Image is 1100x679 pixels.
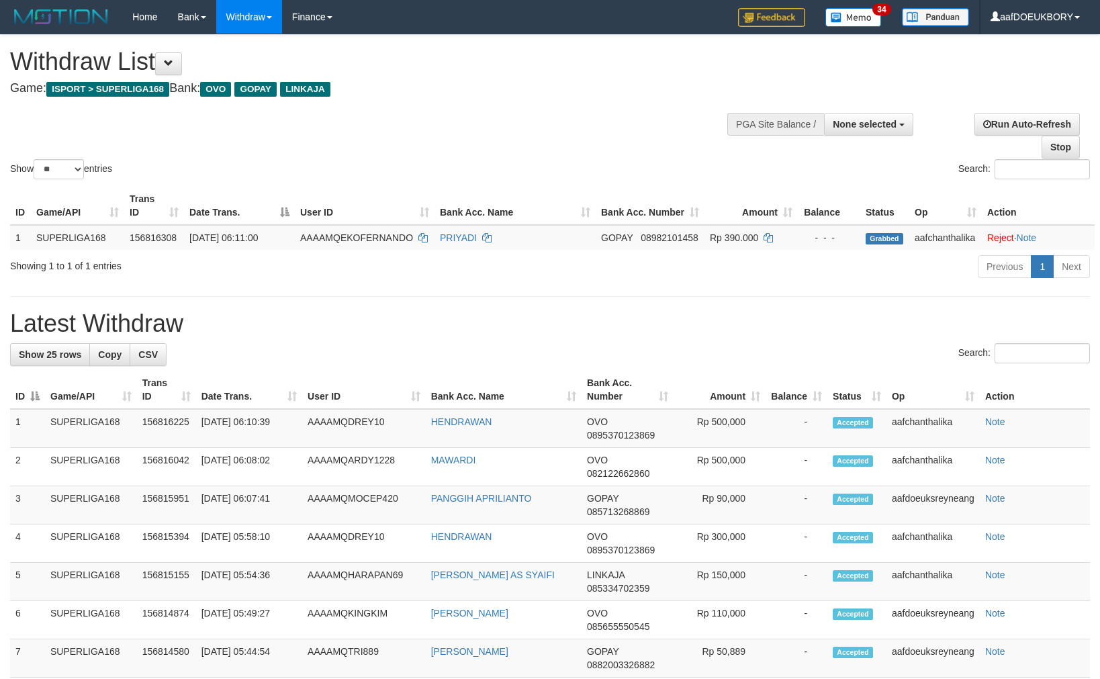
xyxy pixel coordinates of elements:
[137,448,196,486] td: 156816042
[1053,255,1090,278] a: Next
[137,601,196,639] td: 156814874
[137,525,196,563] td: 156815394
[19,349,81,360] span: Show 25 rows
[766,525,827,563] td: -
[833,455,873,467] span: Accepted
[45,409,137,448] td: SUPERLIGA168
[1042,136,1080,159] a: Stop
[985,646,1005,657] a: Note
[302,525,426,563] td: AAAAMQDREY10
[985,608,1005,619] a: Note
[766,409,827,448] td: -
[766,563,827,601] td: -
[798,187,860,225] th: Balance
[587,468,649,479] span: Copy 082122662860 to clipboard
[431,455,476,465] a: MAWARDI
[587,455,608,465] span: OVO
[886,563,980,601] td: aafchanthalika
[10,254,449,273] div: Showing 1 to 1 of 1 entries
[902,8,969,26] img: panduan.png
[431,646,508,657] a: [PERSON_NAME]
[280,82,330,97] span: LINKAJA
[46,82,169,97] span: ISPORT > SUPERLIGA168
[137,371,196,409] th: Trans ID: activate to sort column ascending
[89,343,130,366] a: Copy
[587,608,608,619] span: OVO
[10,343,90,366] a: Show 25 rows
[587,493,618,504] span: GOPAY
[674,563,766,601] td: Rp 150,000
[45,486,137,525] td: SUPERLIGA168
[34,159,84,179] select: Showentries
[833,417,873,428] span: Accepted
[587,430,655,441] span: Copy 0895370123869 to clipboard
[833,570,873,582] span: Accepted
[10,371,45,409] th: ID: activate to sort column descending
[200,82,231,97] span: OVO
[10,525,45,563] td: 4
[431,493,532,504] a: PANGGIH APRILIANTO
[587,531,608,542] span: OVO
[978,255,1032,278] a: Previous
[833,647,873,658] span: Accepted
[909,225,982,250] td: aafchanthalika
[196,409,302,448] td: [DATE] 06:10:39
[872,3,890,15] span: 34
[196,601,302,639] td: [DATE] 05:49:27
[824,113,913,136] button: None selected
[886,525,980,563] td: aafchanthalika
[766,371,827,409] th: Balance: activate to sort column ascending
[766,486,827,525] td: -
[958,343,1090,363] label: Search:
[958,159,1090,179] label: Search:
[886,639,980,678] td: aafdoeuksreyneang
[985,416,1005,427] a: Note
[866,233,903,244] span: Grabbed
[10,409,45,448] td: 1
[130,232,177,243] span: 156816308
[302,601,426,639] td: AAAAMQKINGKIM
[10,639,45,678] td: 7
[1031,255,1054,278] a: 1
[727,113,824,136] div: PGA Site Balance /
[300,232,413,243] span: AAAAMQEKOFERNANDO
[601,232,633,243] span: GOPAY
[587,545,655,555] span: Copy 0895370123869 to clipboard
[10,563,45,601] td: 5
[766,601,827,639] td: -
[766,448,827,486] td: -
[302,371,426,409] th: User ID: activate to sort column ascending
[974,113,1080,136] a: Run Auto-Refresh
[982,187,1095,225] th: Action
[674,525,766,563] td: Rp 300,000
[10,310,1090,337] h1: Latest Withdraw
[10,7,112,27] img: MOTION_logo.png
[45,601,137,639] td: SUPERLIGA168
[886,486,980,525] td: aafdoeuksreyneang
[980,371,1090,409] th: Action
[596,187,704,225] th: Bank Acc. Number: activate to sort column ascending
[138,349,158,360] span: CSV
[1017,232,1037,243] a: Note
[738,8,805,27] img: Feedback.jpg
[124,187,184,225] th: Trans ID: activate to sort column ascending
[674,601,766,639] td: Rp 110,000
[995,343,1090,363] input: Search:
[31,225,124,250] td: SUPERLIGA168
[431,570,555,580] a: [PERSON_NAME] AS SYAIFI
[674,639,766,678] td: Rp 50,889
[302,409,426,448] td: AAAAMQDREY10
[833,119,897,130] span: None selected
[587,660,655,670] span: Copy 0882003326882 to clipboard
[440,232,477,243] a: PRIYADI
[641,232,698,243] span: Copy 08982101458 to clipboard
[10,486,45,525] td: 3
[196,448,302,486] td: [DATE] 06:08:02
[825,8,882,27] img: Button%20Memo.svg
[995,159,1090,179] input: Search:
[431,608,508,619] a: [PERSON_NAME]
[431,416,492,427] a: HENDRAWAN
[833,608,873,620] span: Accepted
[587,646,618,657] span: GOPAY
[10,225,31,250] td: 1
